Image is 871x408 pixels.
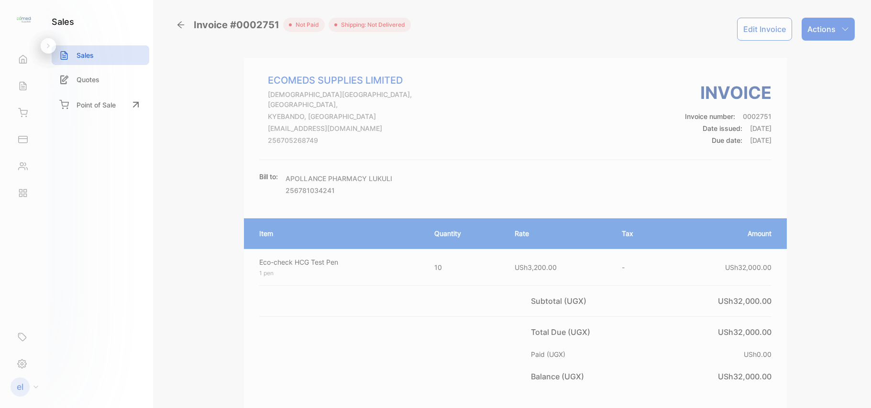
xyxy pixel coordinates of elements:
[292,21,319,29] span: not paid
[737,18,792,41] button: Edit Invoice
[718,372,772,381] span: USh32,000.00
[675,228,772,238] p: Amount
[703,124,742,132] span: Date issued:
[831,368,871,408] iframe: LiveChat chat widget
[712,136,742,144] span: Due date:
[268,73,452,87] p: ECOMEDS SUPPLIES LIMITED
[77,50,94,60] p: Sales
[77,100,116,110] p: Point of Sale
[807,23,836,35] p: Actions
[750,136,772,144] span: [DATE]
[685,80,772,106] h3: Invoice
[531,295,590,307] p: Subtotal (UGX)
[718,327,772,337] span: USh32,000.00
[750,124,772,132] span: [DATE]
[259,228,415,238] p: Item
[286,185,392,195] p: 256781034241
[622,228,656,238] p: Tax
[52,45,149,65] a: Sales
[802,18,855,41] button: Actions
[259,257,417,267] p: Eco-check HCG Test Pen
[268,89,452,109] p: [DEMOGRAPHIC_DATA][GEOGRAPHIC_DATA], [GEOGRAPHIC_DATA],
[17,381,23,393] p: el
[685,112,735,120] span: Invoice number:
[434,262,496,272] p: 10
[52,70,149,89] a: Quotes
[531,326,594,338] p: Total Due (UGX)
[52,94,149,115] a: Point of Sale
[515,263,557,271] span: USh3,200.00
[622,262,656,272] p: -
[268,135,452,145] p: 256705268749
[194,18,283,32] span: Invoice #0002751
[17,12,31,27] img: logo
[718,296,772,306] span: USh32,000.00
[744,350,772,358] span: USh0.00
[725,263,772,271] span: USh32,000.00
[77,75,99,85] p: Quotes
[434,228,496,238] p: Quantity
[337,21,405,29] span: Shipping: Not Delivered
[259,269,417,278] p: 1 pen
[268,111,452,121] p: KYEBANDO, [GEOGRAPHIC_DATA]
[743,112,772,120] span: 0002751
[259,172,278,182] p: Bill to:
[531,349,569,359] p: Paid (UGX)
[531,371,588,382] p: Balance (UGX)
[515,228,603,238] p: Rate
[268,123,452,133] p: [EMAIL_ADDRESS][DOMAIN_NAME]
[286,173,392,183] p: APOLLANCE PHARMACY LUKULI
[52,15,74,28] h1: sales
